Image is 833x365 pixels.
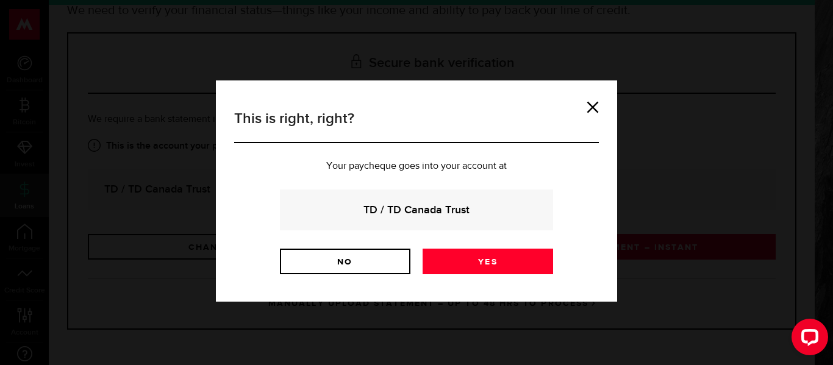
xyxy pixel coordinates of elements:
[234,161,599,171] p: Your paycheque goes into your account at
[782,314,833,365] iframe: LiveChat chat widget
[296,202,537,218] strong: TD / TD Canada Trust
[423,249,553,274] a: Yes
[280,249,410,274] a: No
[234,108,599,143] h3: This is right, right?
